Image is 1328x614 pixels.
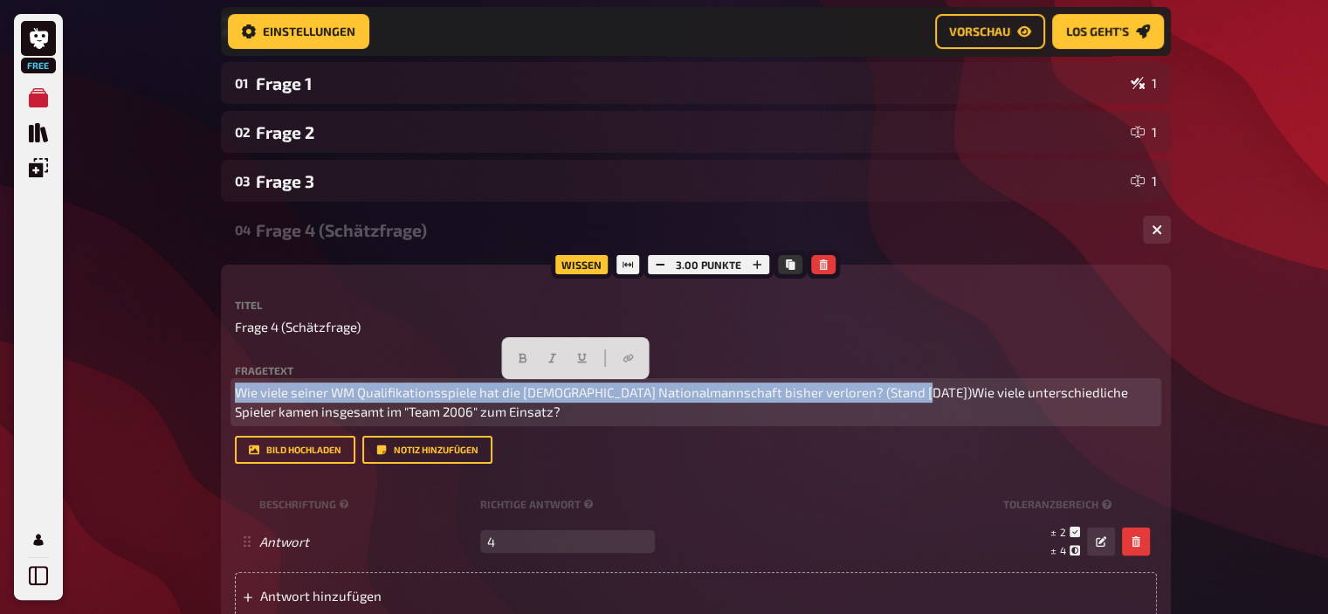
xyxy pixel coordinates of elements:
[256,122,1124,142] div: Frage 2
[480,530,655,553] input: leer
[235,317,361,337] span: Frage 4 (Schätzfrage)
[480,497,996,512] small: Richtige Antwort
[256,73,1124,93] div: Frage 1
[260,588,532,604] span: Antwort hinzufügen
[228,14,369,49] button: Einstellungen
[21,522,56,557] a: Profil
[21,80,56,115] a: Meine Quizze
[259,534,309,549] i: Antwort
[263,25,355,38] span: Einstellungen
[1050,543,1080,558] small: ±
[235,436,355,464] button: Bild hochladen
[1052,14,1164,49] button: Los geht's
[1050,525,1080,540] small: ±
[1131,174,1157,188] div: 1
[259,497,473,512] small: Beschriftung
[935,14,1045,49] button: Vorschau
[235,222,249,238] div: 04
[1003,497,1115,512] small: Toleranzbereich
[778,255,802,274] button: Kopieren
[256,171,1124,191] div: Frage 3
[23,60,54,71] span: Free
[21,115,56,150] a: Quiz Sammlung
[1131,125,1157,139] div: 1
[1060,544,1066,556] span: 4
[21,150,56,185] a: Einblendungen
[551,251,612,279] div: Wissen
[1060,526,1066,538] span: 2
[1066,25,1129,38] span: Los geht's
[235,75,249,91] div: 01
[643,251,774,279] div: 3.00 Punkte
[949,25,1010,38] span: Vorschau
[362,436,492,464] button: Notiz hinzufügen
[235,365,1157,376] label: Fragetext
[1131,76,1157,90] div: 1
[235,124,249,140] div: 02
[256,220,1129,240] div: Frage 4 (Schätzfrage)
[235,173,249,189] div: 03
[235,384,1131,420] span: Wie viele seiner WM Qualifikationsspiele hat die [DEMOGRAPHIC_DATA] Nationalmannschaft bisher ver...
[235,300,1157,310] label: Titel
